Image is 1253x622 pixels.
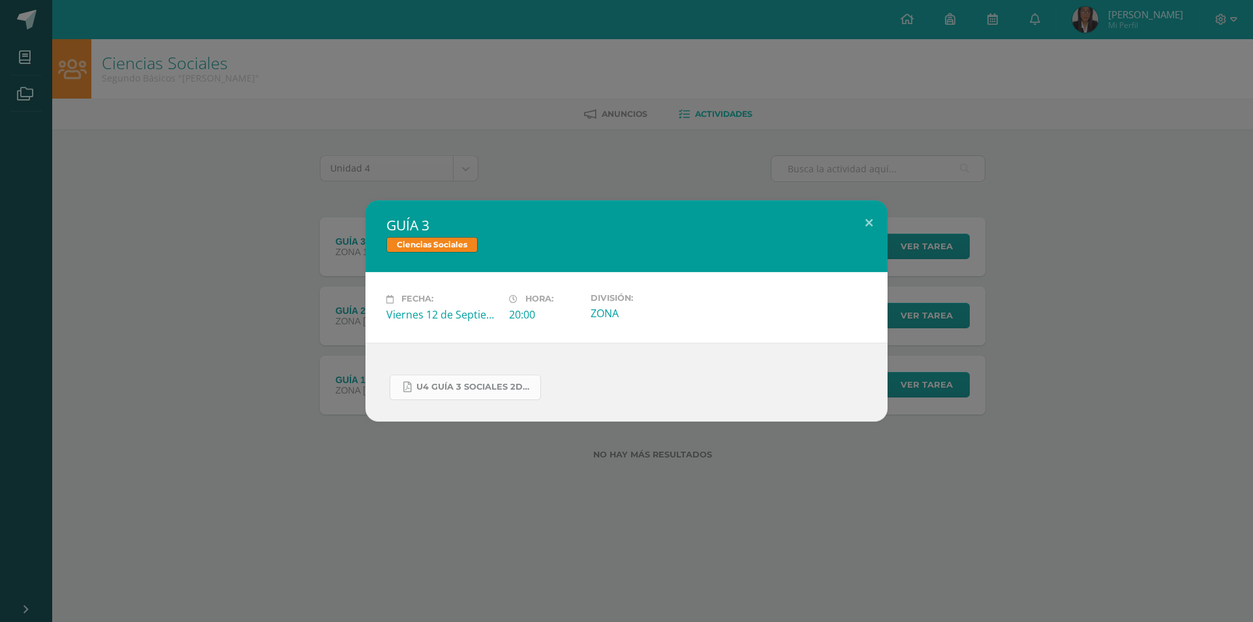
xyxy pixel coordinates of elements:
label: División: [591,293,703,303]
a: U4 GUÍA 3 SOCIALES 2DO.pdf [390,375,541,400]
span: Hora: [525,294,553,304]
span: U4 GUÍA 3 SOCIALES 2DO.pdf [416,382,534,392]
h2: GUÍA 3 [386,216,867,234]
span: Ciencias Sociales [386,237,478,253]
div: 20:00 [509,307,580,322]
div: Viernes 12 de Septiembre [386,307,499,322]
button: Close (Esc) [850,200,888,245]
span: Fecha: [401,294,433,304]
div: ZONA [591,306,703,320]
